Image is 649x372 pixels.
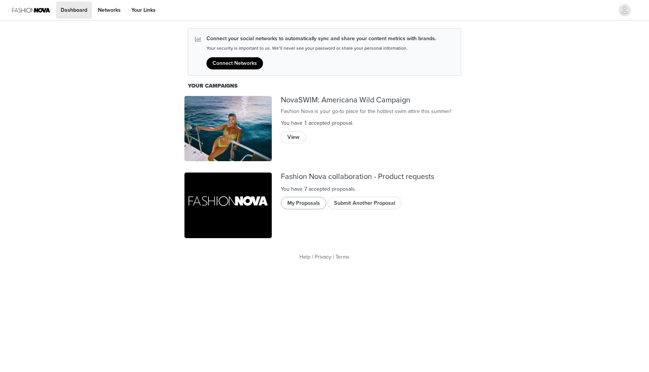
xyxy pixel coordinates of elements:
button: My Proposals [281,197,326,209]
button: View [281,131,306,143]
span: | [333,254,334,260]
div: Fashion Nova collaboration - Product requests [281,173,465,181]
div: Fashion Nova is your go-to place for the hottest swim attire this summer! [281,107,465,115]
a: View [281,132,306,138]
img: Fashion Nova [184,173,272,238]
span: You have 7 accepted proposal . [281,186,356,192]
a: Your Links [127,2,160,19]
a: Dashboard [56,2,92,19]
a: Help [299,254,310,260]
div: avatar [621,4,628,16]
div: NovaSWIM: Americana Wild Campaign [281,96,465,105]
button: Submit Another Proposal [328,197,402,209]
span: You have 1 accepted proposal . [281,120,353,126]
a: Terms [336,254,350,260]
p: Connect your social networks to automatically sync and share your content metrics with brands. [206,35,436,42]
a: Privacy [315,254,331,260]
a: Networks [93,2,125,19]
img: Fashion Nova [184,96,272,162]
div: Your Campaigns [188,82,461,90]
button: Connect Networks [206,57,263,69]
p: Your security is important to us. We’ll never see your password or share your personal information. [206,46,436,51]
span: | [312,254,313,260]
span: s [352,186,355,192]
img: Fashion Nova Logo [12,2,50,19]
